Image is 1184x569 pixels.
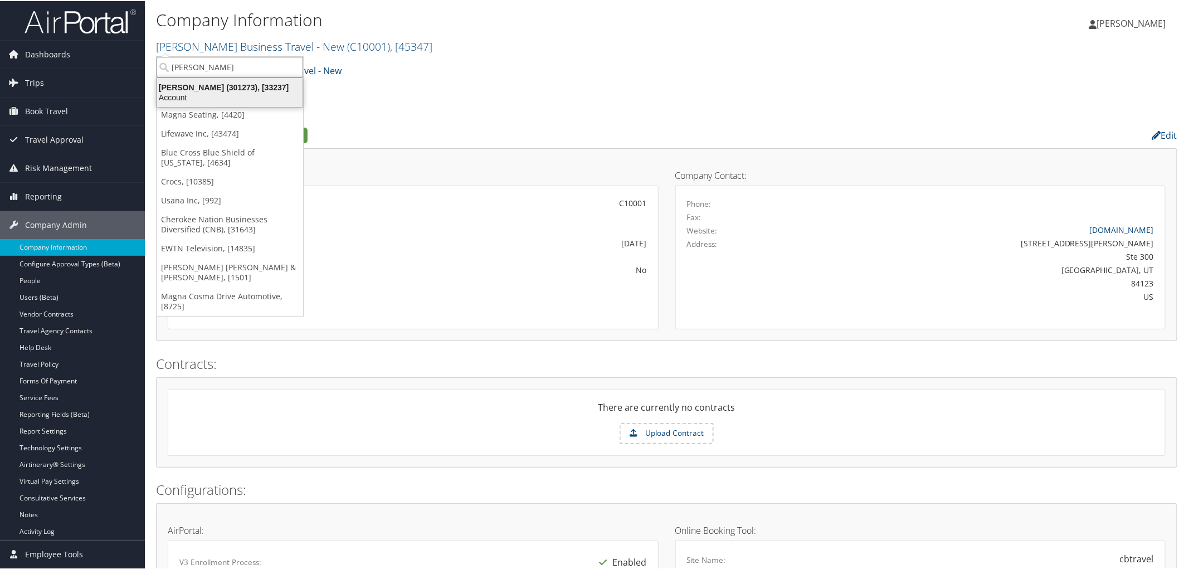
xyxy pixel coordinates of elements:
a: Edit [1152,128,1177,140]
label: Phone: [687,197,712,208]
a: EWTN Television, [14835] [157,238,303,257]
h2: Configurations: [156,479,1177,498]
span: Trips [25,68,44,96]
div: No [341,263,647,275]
label: Upload Contract [621,423,713,442]
a: [DOMAIN_NAME] [1090,223,1154,234]
span: [PERSON_NAME] [1097,16,1166,28]
label: Fax: [687,211,701,222]
h4: AirPortal: [168,525,659,534]
h4: Online Booking Tool: [675,525,1166,534]
div: [GEOGRAPHIC_DATA], UT [808,263,1154,275]
label: V3 Enrollment Process: [179,556,261,567]
label: Address: [687,237,718,249]
span: Reporting [25,182,62,210]
div: cbtravel [1120,551,1154,565]
a: Usana Inc, [992] [157,190,303,209]
a: Blue Cross Blue Shield of [US_STATE], [4634] [157,142,303,171]
span: , [ 45347 ] [390,38,432,53]
a: Magna Seating, [4420] [157,104,303,123]
div: Ste 300 [808,250,1154,261]
h2: Company Profile: [156,124,831,143]
input: Search Accounts [157,56,303,76]
div: 84123 [808,276,1154,288]
h2: Contracts: [156,353,1177,372]
a: Crocs, [10385] [157,171,303,190]
img: airportal-logo.png [25,7,136,33]
h1: Company Information [156,7,837,31]
div: [DATE] [341,236,647,248]
span: Risk Management [25,153,92,181]
span: Book Travel [25,96,68,124]
h4: Account Details: [168,170,659,179]
div: Account [150,91,309,101]
label: Site Name: [687,553,726,565]
a: Lifewave Inc, [43474] [157,123,303,142]
span: Travel Approval [25,125,84,153]
a: [PERSON_NAME] [1089,6,1177,39]
span: Employee Tools [25,539,83,567]
span: Company Admin [25,210,87,238]
div: [PERSON_NAME] (301273), [33237] [150,81,309,91]
div: There are currently no contracts [168,400,1165,422]
div: US [808,290,1154,301]
a: Magna Cosma Drive Automotive, [8725] [157,286,303,315]
a: [PERSON_NAME] Business Travel - New [156,38,432,53]
span: Dashboards [25,40,70,67]
div: C10001 [341,196,647,208]
h4: Company Contact: [675,170,1166,179]
a: Cherokee Nation Businesses Diversified (CNB), [31643] [157,209,303,238]
a: [PERSON_NAME] [PERSON_NAME] & [PERSON_NAME], [1501] [157,257,303,286]
label: Website: [687,224,718,235]
div: [STREET_ADDRESS][PERSON_NAME] [808,236,1154,248]
span: ( C10001 ) [347,38,390,53]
